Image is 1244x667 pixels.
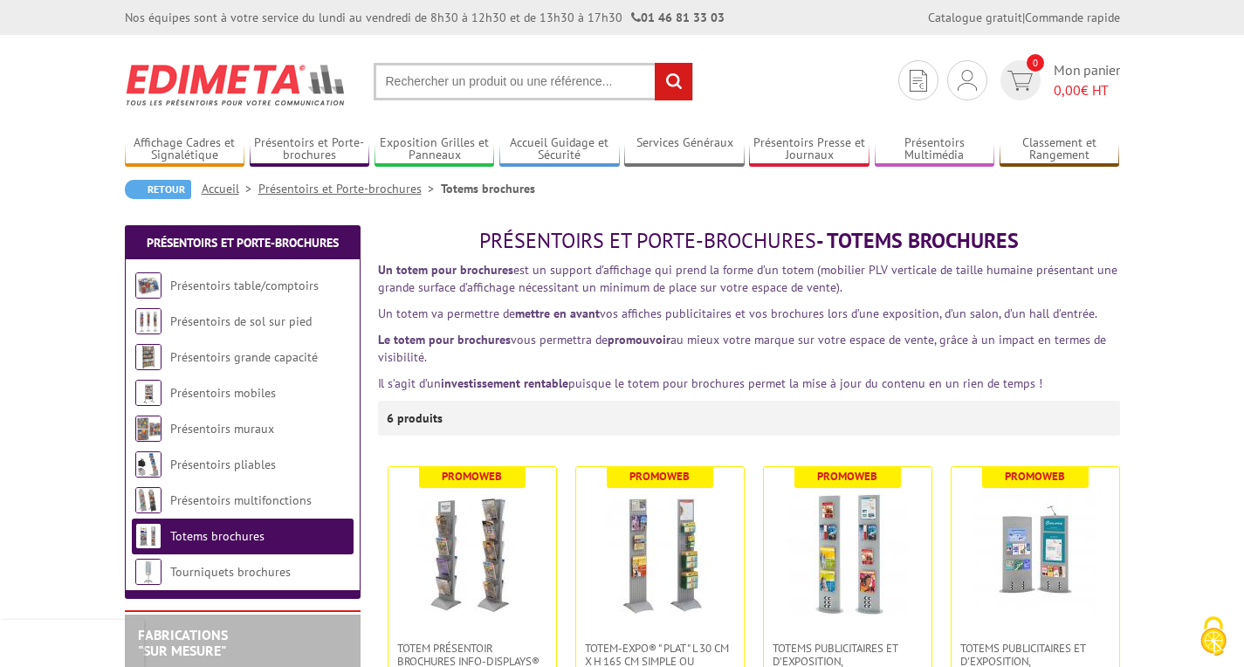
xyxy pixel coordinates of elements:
[378,262,1117,295] span: est un support d’affichage qui prend la forme d’un totem (mobilier PLV verticale de taille humain...
[138,626,228,659] a: FABRICATIONS"Sur Mesure"
[875,135,995,164] a: Présentoirs Multimédia
[378,230,1120,252] h1: - Totems brochures
[258,181,441,196] a: Présentoirs et Porte-brochures
[1025,10,1120,25] a: Commande rapide
[817,469,877,484] b: Promoweb
[910,70,927,92] img: devis rapide
[170,457,276,472] a: Présentoirs pliables
[442,469,502,484] b: Promoweb
[170,421,274,437] a: Présentoirs muraux
[1054,60,1120,100] span: Mon panier
[1192,615,1235,658] img: Cookies (fenêtre modale)
[387,401,452,436] p: 6 produits
[170,564,291,580] a: Tourniquets brochures
[135,308,162,334] img: Présentoirs de sol sur pied
[378,332,511,347] strong: Le totem pour brochures
[135,344,162,370] img: Présentoirs grande capacité
[378,375,1042,391] font: Il s’agit d’un puisque le totem pour brochures permet la mise à jour du contenu en un rien de tem...
[974,493,1096,615] img: Totems publicitaires et d'exposition, multifonctions et personnalisables H167 X L50 CM
[378,306,1097,321] span: Un totem va permettre de vos affiches publicitaires et vos brochures lors d’une exposition, d’un ...
[125,52,347,117] img: Edimeta
[125,180,191,199] a: Retour
[135,416,162,442] img: Présentoirs muraux
[170,528,265,544] a: Totems brochures
[411,493,533,615] img: Totem Présentoir brochures Info-Displays® 8 ou 10 cases A4
[928,9,1120,26] div: |
[135,451,162,478] img: Présentoirs pliables
[928,10,1022,25] a: Catalogue gratuit
[441,180,535,197] li: Totems brochures
[1183,608,1244,667] button: Cookies (fenêtre modale)
[250,135,370,164] a: Présentoirs et Porte-brochures
[655,63,692,100] input: rechercher
[135,487,162,513] img: Présentoirs multifonctions
[996,60,1120,100] a: devis rapide 0 Mon panier 0,00€ HT
[125,135,245,164] a: Affichage Cadres et Signalétique
[1054,80,1120,100] span: € HT
[629,469,690,484] b: Promoweb
[170,278,319,293] a: Présentoirs table/comptoirs
[135,559,162,585] img: Tourniquets brochures
[170,349,318,365] a: Présentoirs grande capacité
[202,181,258,196] a: Accueil
[515,306,600,321] strong: mettre en avant
[1005,469,1065,484] b: Promoweb
[375,135,495,164] a: Exposition Grilles et Panneaux
[135,272,162,299] img: Présentoirs table/comptoirs
[1054,81,1081,99] span: 0,00
[170,385,276,401] a: Présentoirs mobiles
[441,375,568,391] strong: investissement rentable
[147,235,339,251] a: Présentoirs et Porte-brochures
[125,9,725,26] div: Nos équipes sont à votre service du lundi au vendredi de 8h30 à 12h30 et de 13h30 à 17h30
[499,135,620,164] a: Accueil Guidage et Sécurité
[787,493,909,615] img: Totems publicitaires et d'exposition, multifonctions et personnalisables H165 X L31 CM
[170,492,312,508] a: Présentoirs multifonctions
[1000,135,1120,164] a: Classement et Rangement
[608,332,670,347] strong: promouvoir
[135,380,162,406] img: Présentoirs mobiles
[599,493,721,615] img: Totem-Expo®
[624,135,745,164] a: Services Généraux
[631,10,725,25] strong: 01 46 81 33 03
[378,332,1106,365] span: vous permettra de au mieux votre marque sur votre espace de vente, grâce à un impact en termes de...
[1007,71,1033,91] img: devis rapide
[479,227,816,254] span: Présentoirs et Porte-brochures
[378,262,513,278] strong: Un totem pour brochures
[1027,54,1044,72] span: 0
[749,135,869,164] a: Présentoirs Presse et Journaux
[958,70,977,91] img: devis rapide
[374,63,693,100] input: Rechercher un produit ou une référence...
[135,523,162,549] img: Totems brochures
[170,313,312,329] a: Présentoirs de sol sur pied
